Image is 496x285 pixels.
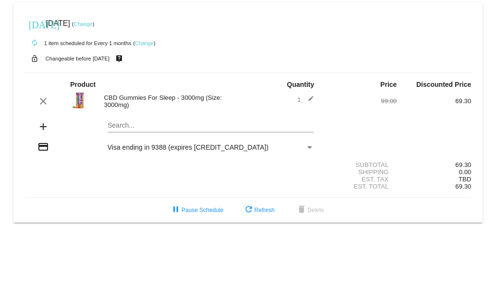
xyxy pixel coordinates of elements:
[108,143,315,151] mat-select: Payment Method
[397,97,471,105] div: 69.30
[70,81,96,88] strong: Product
[29,52,40,65] mat-icon: lock_open
[170,204,181,216] mat-icon: pause
[29,37,40,49] mat-icon: autorenew
[322,97,397,105] div: 99.00
[459,168,472,176] span: 0.00
[113,52,125,65] mat-icon: live_help
[296,204,307,216] mat-icon: delete
[25,40,132,46] small: 1 item scheduled for Every 1 months
[170,207,223,214] span: Pause Schedule
[72,21,95,27] small: ( )
[135,40,154,46] a: Change
[322,161,397,168] div: Subtotal
[46,19,70,27] span: [DATE]
[133,40,156,46] small: ( )
[288,202,332,219] button: Delete
[455,183,471,190] span: 69.30
[29,18,40,30] mat-icon: [DATE]
[99,94,248,108] div: CBD Gummies For Sleep - 3000mg (Size: 3000mg)
[397,161,471,168] div: 69.30
[108,122,315,130] input: Search...
[70,91,89,110] img: image_6483441.jpg
[296,207,324,214] span: Delete
[322,176,397,183] div: Est. Tax
[287,81,315,88] strong: Quantity
[235,202,282,219] button: Refresh
[74,21,93,27] a: Change
[243,207,275,214] span: Refresh
[416,81,471,88] strong: Discounted Price
[380,81,397,88] strong: Price
[108,143,268,151] span: Visa ending in 9388 (expires [CREDIT_CARD_DATA])
[162,202,231,219] button: Pause Schedule
[37,121,49,132] mat-icon: add
[46,56,110,61] small: Changeable before [DATE]
[297,96,314,103] span: 1
[302,95,314,107] mat-icon: edit
[37,95,49,107] mat-icon: clear
[459,176,471,183] span: TBD
[37,141,49,153] mat-icon: credit_card
[243,204,254,216] mat-icon: refresh
[322,183,397,190] div: Est. Total
[322,168,397,176] div: Shipping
